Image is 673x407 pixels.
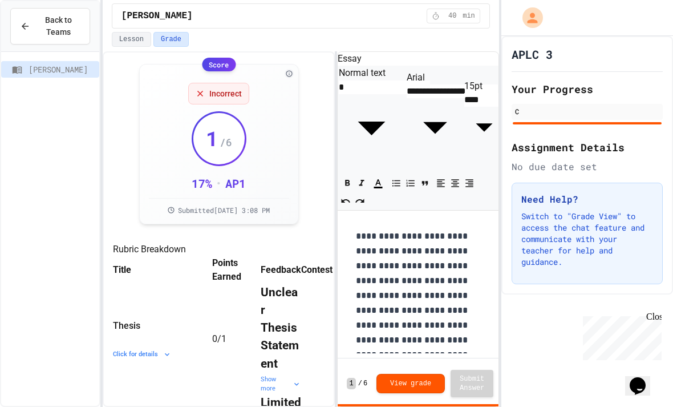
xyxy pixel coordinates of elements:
[301,264,333,275] span: Contest
[448,175,462,192] button: Align Center
[220,134,232,150] span: / 6
[261,285,300,370] strong: Unclear Thesis Statement
[113,243,325,256] h5: Rubric Breakdown
[460,374,484,393] span: Submit Answer
[178,205,270,215] span: Submitted [DATE] 3:08 PM
[521,211,653,268] p: Switch to "Grade View" to access the chat feature and communicate with your teacher for help and ...
[121,9,193,23] span: [PERSON_NAME]
[353,192,367,209] button: Redo (⌘+⇧+Z)
[355,175,368,192] button: Italic (⌘+I)
[390,175,403,192] button: Bullet List
[464,79,504,93] div: 15pt
[338,52,498,66] h6: Essay
[512,46,553,62] h1: APLC 3
[113,318,198,360] div: ThesisClick for details
[358,379,362,388] span: /
[212,333,217,344] span: 0
[217,333,226,344] span: / 1
[209,88,242,99] span: Incorrect
[625,361,662,396] iframe: chat widget
[113,350,198,360] div: Click for details
[192,175,212,191] div: 17 %
[340,175,354,192] button: Bold (⌘+B)
[206,127,218,150] span: 1
[407,71,464,84] div: Arial
[347,378,355,389] span: 1
[510,5,546,31] div: My Account
[521,192,653,206] h3: Need Help?
[404,175,417,192] button: Numbered List
[434,175,448,192] button: Align Left
[212,256,261,284] span: Points Earned
[29,63,95,75] span: [PERSON_NAME]
[418,175,432,192] button: Quote
[515,106,659,116] div: C
[363,379,367,388] span: 6
[463,11,475,21] span: min
[512,160,663,174] div: No due date set
[202,58,236,71] div: Score
[339,192,352,209] button: Undo (⌘+Z)
[5,5,79,72] div: Chat with us now!Close
[153,32,189,47] button: Grade
[217,175,221,191] div: •
[113,264,131,275] span: Title
[443,11,461,21] span: 40
[339,66,404,80] div: Normal text
[451,370,493,397] button: Submit Answer
[512,139,663,155] h2: Assignment Details
[10,8,90,45] button: Back to Teams
[578,312,662,360] iframe: chat widget
[225,175,246,191] div: AP 1
[112,32,151,47] button: Lesson
[512,81,663,97] h2: Your Progress
[261,375,301,394] div: Show more
[37,14,80,38] span: Back to Teams
[376,374,445,393] button: View grade
[261,264,301,275] span: Feedback
[113,318,198,334] div: Thesis
[463,175,476,192] button: Align Right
